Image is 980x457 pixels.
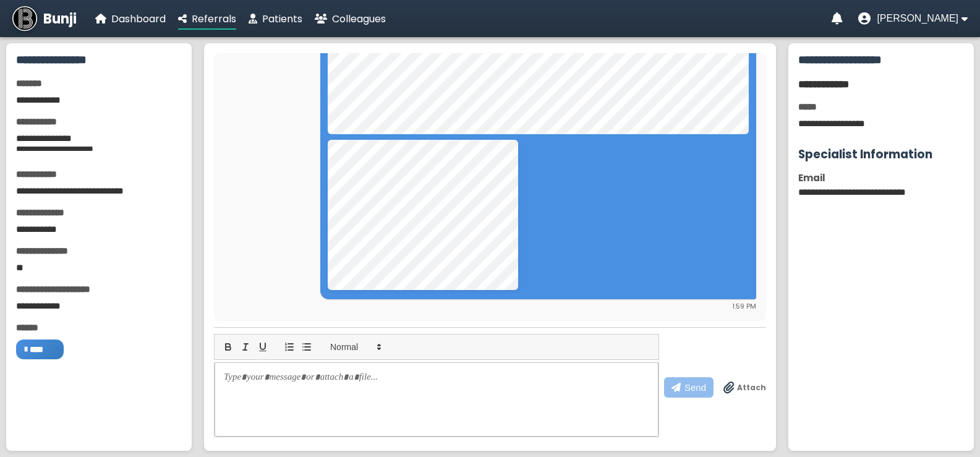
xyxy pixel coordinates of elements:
[219,340,237,354] button: bold
[723,382,766,394] label: Drag & drop files anywhere to attach
[798,145,964,163] h3: Specialist Information
[332,12,386,26] span: Colleagues
[858,12,968,25] button: User menu
[737,382,766,393] span: Attach
[249,11,302,27] a: Patients
[192,12,236,26] span: Referrals
[798,171,964,185] div: Email
[178,11,236,27] a: Referrals
[281,340,298,354] button: list: ordered
[684,382,706,393] span: Send
[315,11,386,27] a: Colleagues
[12,6,77,31] a: Bunji
[111,12,166,26] span: Dashboard
[877,13,958,24] span: [PERSON_NAME]
[43,9,77,29] span: Bunji
[262,12,302,26] span: Patients
[298,340,315,354] button: list: bullet
[95,11,166,27] a: Dashboard
[12,6,37,31] img: Bunji Dental Referral Management
[832,12,843,25] a: Notifications
[237,340,254,354] button: italic
[732,301,756,311] span: 1:59 PM
[254,340,271,354] button: underline
[664,377,714,398] button: Send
